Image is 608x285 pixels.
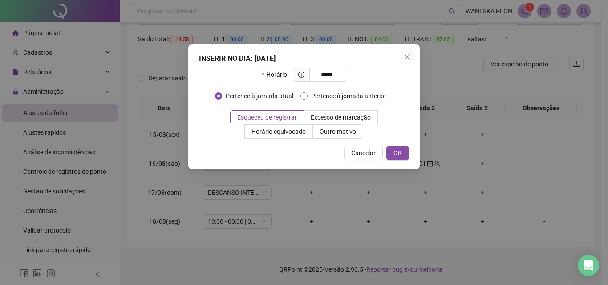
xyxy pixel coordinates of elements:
[386,146,409,160] button: OK
[308,91,390,101] span: Pertence à jornada anterior
[393,148,402,158] span: OK
[199,53,409,64] div: INSERIR NO DIA : [DATE]
[222,91,297,101] span: Pertence à jornada atual
[320,128,356,135] span: Outro motivo
[344,146,383,160] button: Cancelar
[262,68,292,82] label: Horário
[400,50,414,64] button: Close
[251,128,306,135] span: Horário equivocado
[311,114,371,121] span: Excesso de marcação
[298,72,304,78] span: clock-circle
[578,255,599,276] div: Open Intercom Messenger
[237,114,297,121] span: Esqueceu de registrar
[351,148,376,158] span: Cancelar
[404,53,411,60] span: close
